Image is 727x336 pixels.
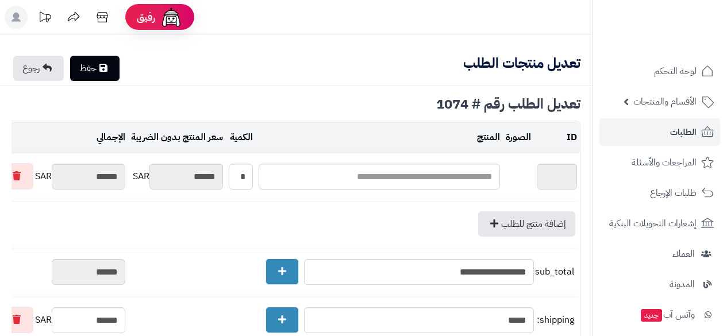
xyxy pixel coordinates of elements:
[640,307,695,323] span: وآتس آب
[599,210,720,237] a: إشعارات التحويلات البنكية
[654,63,697,79] span: لوحة التحكم
[30,6,59,32] a: تحديثات المنصة
[599,240,720,268] a: العملاء
[632,155,697,171] span: المراجعات والأسئلة
[599,301,720,329] a: وآتس آبجديد
[599,271,720,298] a: المدونة
[609,215,697,231] span: إشعارات التحويلات البنكية
[633,94,697,110] span: الأقسام والمنتجات
[670,124,697,140] span: الطلبات
[463,53,580,74] b: تعديل منتجات الطلب
[599,179,720,207] a: طلبات الإرجاع
[650,185,697,201] span: طلبات الإرجاع
[641,309,662,322] span: جديد
[599,118,720,146] a: الطلبات
[70,56,120,81] a: حفظ
[599,149,720,176] a: المراجعات والأسئلة
[537,265,574,279] span: sub_total:
[503,122,534,153] td: الصورة
[11,97,580,111] div: تعديل الطلب رقم # 1074
[128,122,226,153] td: سعر المنتج بدون الضريبة
[670,276,695,292] span: المدونة
[534,122,580,153] td: ID
[226,122,256,153] td: الكمية
[160,6,183,29] img: ai-face.png
[13,56,64,81] a: رجوع
[131,164,223,190] div: SAR
[537,314,574,327] span: shipping:
[599,57,720,85] a: لوحة التحكم
[256,122,503,153] td: المنتج
[672,246,695,262] span: العملاء
[478,211,575,237] a: إضافة منتج للطلب
[649,29,716,53] img: logo-2.png
[137,10,155,24] span: رفيق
